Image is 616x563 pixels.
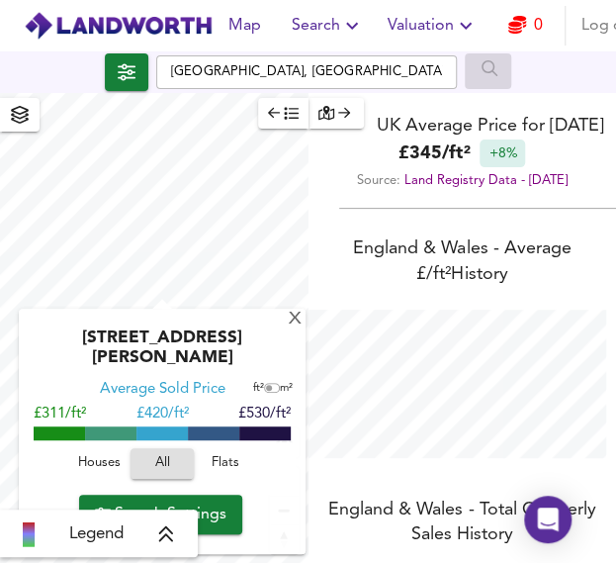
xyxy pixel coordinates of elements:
[238,407,291,422] span: £530/ft²
[398,141,470,167] b: £ 345 / ft²
[79,495,242,534] button: Search Settings
[34,407,86,422] span: £311/ft²
[280,383,293,394] span: m²
[292,12,364,40] span: Search
[72,452,126,475] span: Houses
[136,407,189,422] span: £ 420/ft²
[24,11,213,41] img: logo
[524,496,572,543] div: Open Intercom Messenger
[131,448,194,479] button: All
[199,452,252,475] span: Flats
[284,6,372,46] button: Search
[220,12,268,40] span: Map
[95,501,226,528] span: Search Settings
[253,383,264,394] span: ft²
[404,174,568,187] a: Land Registry Data - [DATE]
[213,6,276,46] button: Map
[156,55,457,89] input: Enter a location...
[493,6,557,46] button: 0
[69,522,124,546] span: Legend
[287,310,304,328] div: X
[29,328,296,380] div: [STREET_ADDRESS][PERSON_NAME]
[380,6,485,46] button: Valuation
[480,140,525,167] div: +8%
[465,53,511,91] div: Enable a Source before running a Search
[388,12,478,40] span: Valuation
[140,452,184,475] span: All
[508,12,543,40] a: 0
[105,53,148,91] div: Click to configure Search Settings
[194,448,257,479] button: Flats
[67,448,131,479] button: Houses
[100,380,225,400] div: Average Sold Price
